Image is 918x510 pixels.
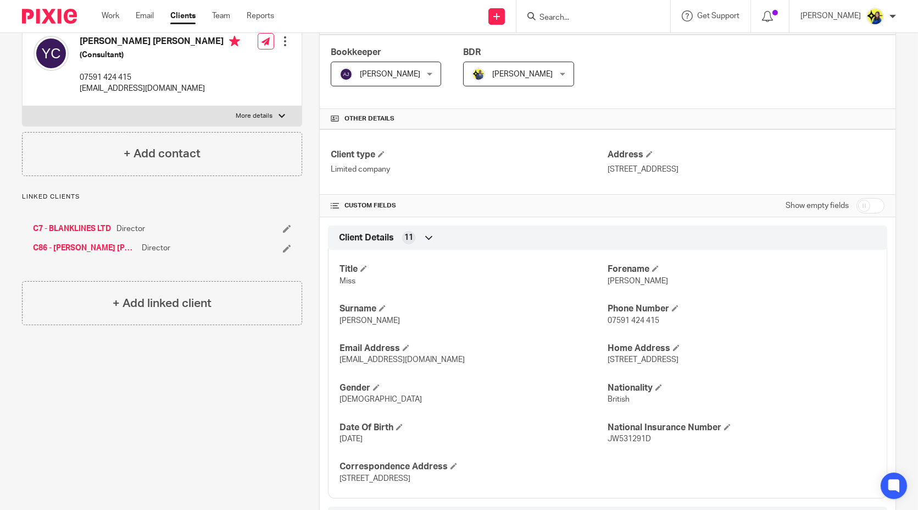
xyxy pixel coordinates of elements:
h4: [PERSON_NAME] [PERSON_NAME] [80,36,240,50]
h4: Forename [608,264,876,275]
span: [STREET_ADDRESS] [340,475,410,482]
a: Email [136,10,154,21]
h4: Email Address [340,343,608,354]
img: Pixie [22,9,77,24]
span: [PERSON_NAME] [340,317,400,325]
h4: Surname [340,303,608,315]
img: svg%3E [34,36,69,71]
span: [PERSON_NAME] [360,70,420,78]
p: Limited company [331,164,608,175]
p: More details [236,112,273,120]
p: Linked clients [22,193,302,201]
h4: National Insurance Number [608,422,876,434]
label: Show empty fields [786,200,849,211]
p: [PERSON_NAME] [800,10,861,21]
input: Search [538,13,637,23]
a: C7 - BLANKLINES LTD [33,223,111,234]
h4: + Add contact [124,145,201,162]
h5: (Consultant) [80,50,240,61]
span: Bookkeeper [331,48,381,57]
span: [PERSON_NAME] [608,277,668,285]
h4: Correspondence Address [340,461,608,473]
span: 07591 424 415 [608,317,659,325]
span: JW531291D [608,435,651,443]
span: Miss [340,277,355,285]
h4: Client type [331,149,608,161]
span: Director [142,243,170,254]
h4: Title [340,264,608,275]
a: Work [102,10,119,21]
p: [STREET_ADDRESS] [608,164,884,175]
span: 11 [404,232,413,243]
span: [PERSON_NAME] [492,70,553,78]
h4: Home Address [608,343,876,354]
p: [EMAIL_ADDRESS][DOMAIN_NAME] [80,83,240,94]
img: Dennis-Starbridge.jpg [472,68,485,81]
span: [DATE] [340,435,363,443]
img: Bobo-Starbridge%201.jpg [866,8,884,25]
span: Client Details [339,232,394,244]
h4: CUSTOM FIELDS [331,201,608,210]
h4: Phone Number [608,303,876,315]
a: Reports [247,10,274,21]
h4: Gender [340,382,608,394]
h4: + Add linked client [113,295,212,312]
span: British [608,396,630,403]
img: svg%3E [340,68,353,81]
span: BDR [463,48,481,57]
h4: Date Of Birth [340,422,608,434]
i: Primary [229,36,240,47]
span: Get Support [697,12,739,20]
span: Director [116,223,145,234]
span: [DEMOGRAPHIC_DATA] [340,396,422,403]
a: C86 - [PERSON_NAME] [PERSON_NAME] [33,243,136,254]
h4: Address [608,149,884,161]
p: 07591 424 415 [80,72,240,83]
h4: Nationality [608,382,876,394]
a: Clients [170,10,196,21]
span: [STREET_ADDRESS] [608,356,678,364]
span: [EMAIL_ADDRESS][DOMAIN_NAME] [340,356,465,364]
span: Other details [344,114,394,123]
a: Team [212,10,230,21]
